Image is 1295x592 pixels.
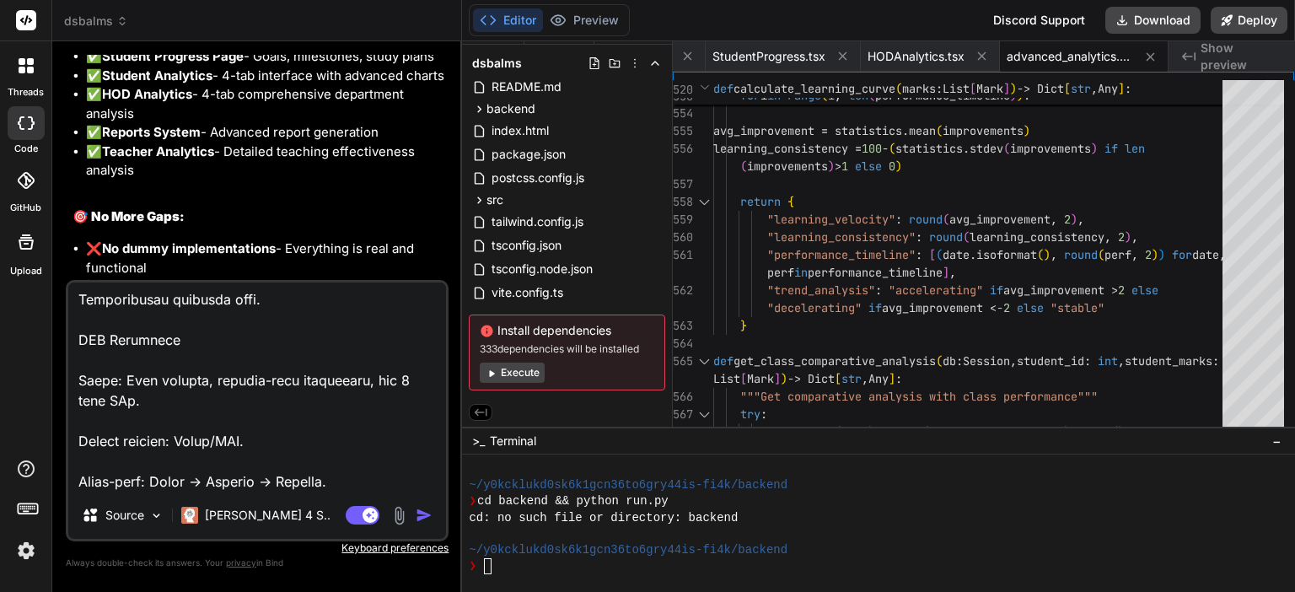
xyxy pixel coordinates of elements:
span: , [1219,247,1226,262]
span: ) [828,159,835,174]
button: − [1269,428,1285,455]
span: def [713,353,733,369]
span: , [1091,81,1098,96]
span: improvements [1010,141,1091,156]
span: round [909,212,943,227]
strong: No dummy implementations [102,240,276,256]
span: tsconfig.node.json [490,259,594,279]
span: perf [1104,247,1131,262]
span: Install dependencies [480,322,654,339]
li: ❌ - Everything is real and functional [86,239,445,277]
span: "performance_timeline" [767,247,916,262]
span: get_class_comparative_analysis [733,353,936,369]
span: : [895,212,902,227]
img: Claude 4 Sonnet [181,507,198,524]
span: round [929,229,963,245]
span: ) [895,159,902,174]
span: src [486,191,503,208]
span: avg_improvement = statistics.mean [713,123,936,138]
strong: Student Progress Page [102,48,244,64]
img: Pick Models [149,509,164,523]
span: ) [1044,247,1051,262]
span: ] [889,371,895,386]
div: 568 [673,423,691,441]
p: [PERSON_NAME] 4 S.. [205,507,330,524]
span: perf [767,265,794,280]
span: improvements [943,123,1024,138]
span: statistics.stdev [895,141,1003,156]
span: dsbalms [64,13,128,30]
span: README.md [490,77,563,97]
div: Click to collapse the range. [693,353,715,370]
span: Show preview [1201,40,1282,73]
p: Always double-check its answers. Your in Bind [66,555,449,571]
span: tailwind.config.js [490,212,585,232]
span: len [1125,141,1145,156]
span: List [943,81,970,96]
label: code [14,142,38,156]
button: Execute [480,363,545,383]
strong: Reports System [102,124,201,140]
span: StudentProgress.tsx [712,48,825,65]
span: ) [1118,424,1125,439]
div: Discord Support [983,7,1095,34]
label: Upload [10,264,42,278]
div: 561 [673,246,691,264]
span: ] [943,265,949,280]
span: postcss.config.js [490,168,586,188]
span: ( [1037,247,1044,262]
span: ] [1118,81,1125,96]
span: str [1071,81,1091,96]
span: student = db.query [713,424,835,439]
span: ) [1010,81,1017,96]
span: Any [868,371,889,386]
div: Click to collapse the range. [693,193,715,211]
span: ] [774,371,781,386]
span: 2 [1118,229,1125,245]
span: date [1192,247,1219,262]
span: > [835,159,841,174]
li: ✅ - Advanced report generation [86,123,445,143]
span: learning_consistency [970,229,1104,245]
span: ) [1152,247,1158,262]
div: 567 [673,406,691,423]
span: [ [1064,81,1071,96]
span: ( [895,81,902,96]
span: id [963,424,976,439]
span: -> Dict [1017,81,1064,96]
span: advanced_analytics.py [1007,48,1133,65]
span: cd: no such file or directory: backend [469,510,738,526]
span: cd backend && python run.py [477,493,669,509]
span: else [1017,300,1044,315]
label: threads [8,85,44,100]
span: Any [1098,81,1118,96]
span: - [882,141,889,156]
img: attachment [390,506,409,525]
strong: Teacher Analytics [102,143,214,159]
li: ✅ - 4-tab comprehensive department analysis [86,85,445,123]
div: 560 [673,229,691,246]
button: Preview [543,8,626,32]
p: Keyboard preferences [66,541,449,555]
span: str [841,371,862,386]
span: privacy [226,557,256,568]
span: , [862,371,868,386]
button: Download [1105,7,1201,34]
span: [ [740,371,747,386]
span: : [1125,81,1131,96]
span: ❯ [469,558,477,574]
li: ✅ - Detailed teaching effectiveness analysis [86,143,445,180]
span: 333 dependencies will be installed [480,342,654,356]
span: calculate_learning_curve [733,81,895,96]
span: try [740,406,760,422]
span: User [841,424,868,439]
div: 565 [673,353,691,370]
div: 555 [673,122,691,140]
span: """ [1077,389,1098,404]
span: ) [868,424,875,439]
strong: 🎯 No More Gaps: [73,208,185,224]
span: date.isoformat [943,247,1037,262]
span: in [794,265,808,280]
div: 563 [673,317,691,335]
span: User. [929,424,963,439]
